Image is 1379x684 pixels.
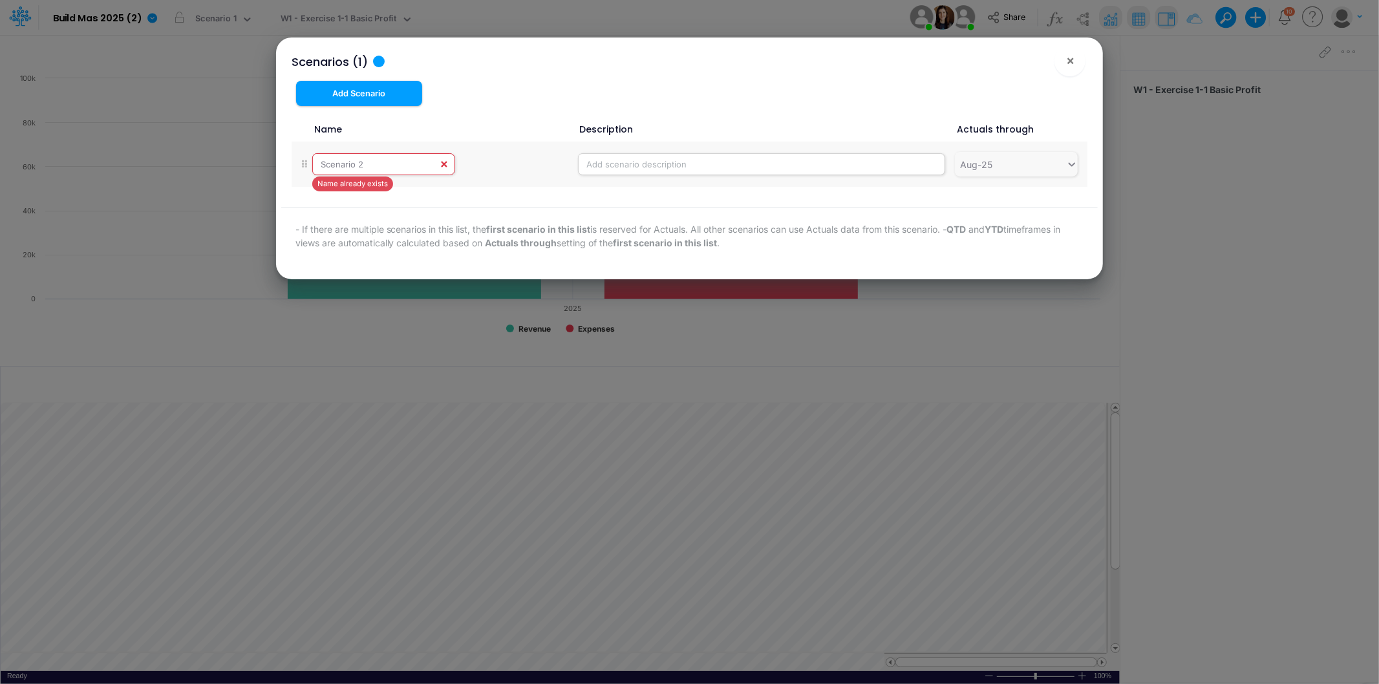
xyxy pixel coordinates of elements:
[312,123,342,136] label: Name
[947,224,967,235] strong: QTD
[985,224,1004,235] strong: YTD
[960,158,992,171] div: Aug-25
[312,176,393,191] div: Name already exists
[292,53,368,70] div: Scenarios (1)
[955,123,1034,136] label: Actuals through
[295,222,1084,250] p: - If there are multiple scenarios in this list, the is reserved for Actuals. All other scenarios ...
[486,237,557,248] strong: Actuals through
[487,224,591,235] strong: first scenario in this list
[296,81,423,106] button: Add Scenario
[1054,45,1085,76] button: Close
[577,123,633,136] label: Description
[1066,52,1074,68] span: ×
[614,237,718,248] strong: first scenario in this list
[373,56,385,67] div: Tooltip anchor
[578,153,945,175] input: Add scenario description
